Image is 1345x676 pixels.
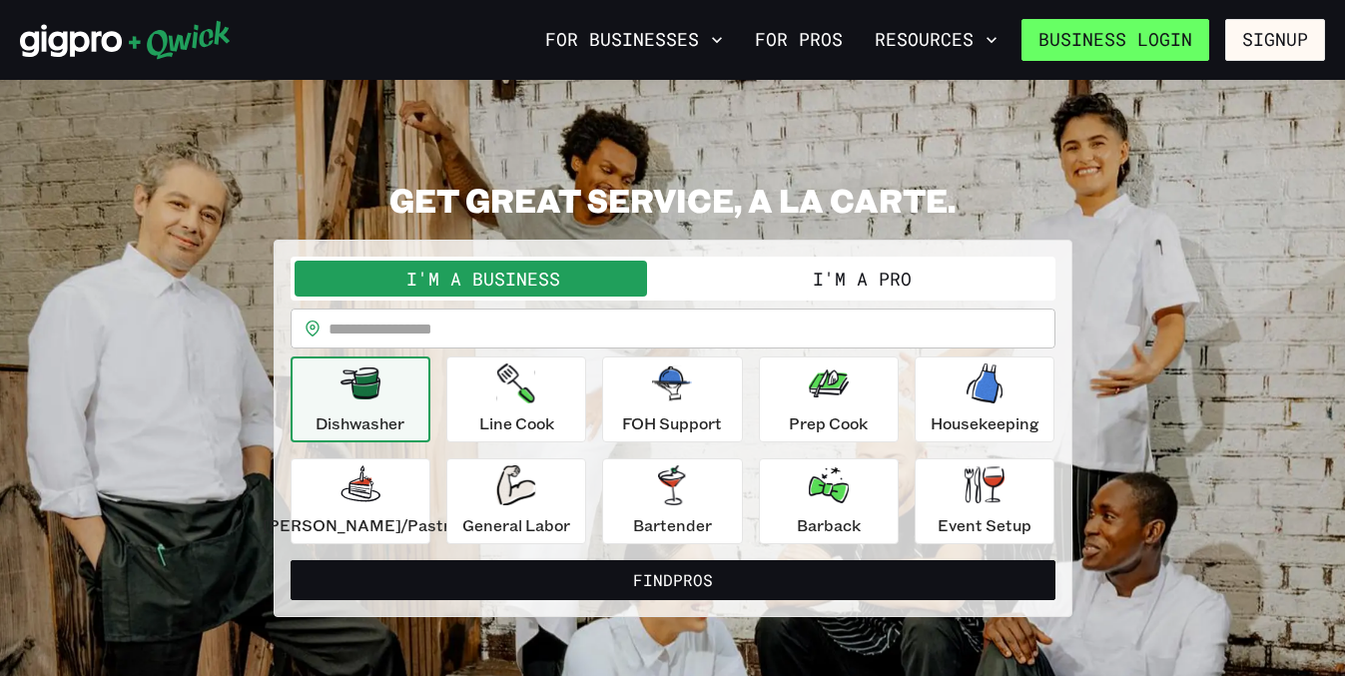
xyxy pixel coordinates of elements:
a: For Pros [747,23,851,57]
button: Event Setup [915,458,1054,544]
button: Signup [1225,19,1325,61]
h2: GET GREAT SERVICE, A LA CARTE. [274,180,1072,220]
button: General Labor [446,458,586,544]
p: Line Cook [479,411,554,435]
button: Prep Cook [759,356,899,442]
p: FOH Support [622,411,722,435]
button: For Businesses [537,23,731,57]
p: Dishwasher [316,411,404,435]
p: Event Setup [938,513,1031,537]
button: Barback [759,458,899,544]
a: Business Login [1021,19,1209,61]
button: Line Cook [446,356,586,442]
p: Housekeeping [931,411,1039,435]
button: Resources [867,23,1006,57]
button: FOH Support [602,356,742,442]
p: Bartender [633,513,712,537]
button: I'm a Pro [673,261,1051,297]
button: Dishwasher [291,356,430,442]
button: FindPros [291,560,1055,600]
p: Prep Cook [789,411,868,435]
button: I'm a Business [295,261,673,297]
p: General Labor [462,513,570,537]
p: Barback [797,513,861,537]
button: Bartender [602,458,742,544]
p: [PERSON_NAME]/Pastry [263,513,458,537]
button: [PERSON_NAME]/Pastry [291,458,430,544]
button: Housekeeping [915,356,1054,442]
